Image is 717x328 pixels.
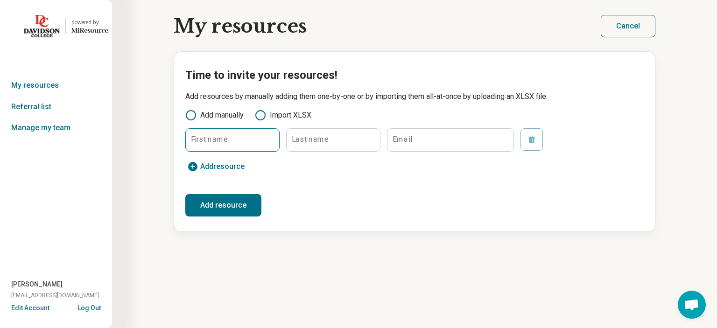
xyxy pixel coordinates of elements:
[24,15,60,37] img: Davidson College
[185,91,644,102] p: Add resources by manually adding them one-by-one or by importing them all-at-once by uploading an...
[4,15,108,37] a: Davidson Collegepowered by
[292,136,329,143] label: Last name
[11,303,49,313] button: Edit Account
[77,303,101,311] button: Log Out
[185,159,246,174] button: Addresource
[185,67,644,84] h2: Time to invite your resources!
[200,163,245,170] span: Add resource
[678,291,706,319] div: Open chat
[255,110,311,121] label: Import XLSX
[11,279,63,289] span: [PERSON_NAME]
[11,291,99,300] span: [EMAIL_ADDRESS][DOMAIN_NAME]
[393,136,412,143] label: Email
[601,15,655,37] button: Cancel
[191,136,228,143] label: First name
[185,194,261,216] button: Add resource
[71,18,108,27] div: powered by
[185,110,244,121] label: Add manually
[520,128,543,151] button: Remove
[174,15,307,37] h1: My resources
